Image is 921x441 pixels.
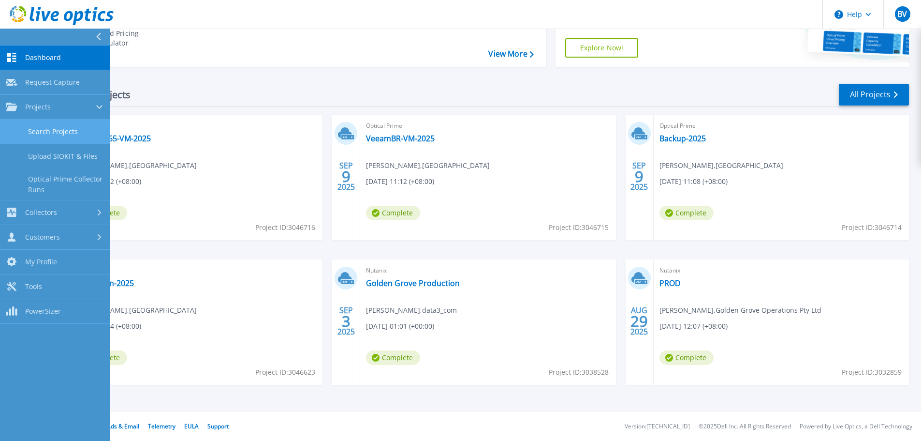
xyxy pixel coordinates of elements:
[366,305,457,316] span: [PERSON_NAME] , data3_com
[366,278,460,288] a: Golden Grove Production
[366,121,610,131] span: Optical Prime
[630,317,648,325] span: 29
[25,282,42,291] span: Tools
[366,321,434,332] span: [DATE] 01:01 (+00:00)
[107,422,139,430] a: Ads & Email
[148,422,175,430] a: Telemetry
[25,53,61,62] span: Dashboard
[659,160,783,171] span: [PERSON_NAME] , [GEOGRAPHIC_DATA]
[366,206,420,220] span: Complete
[366,160,490,171] span: [PERSON_NAME] , [GEOGRAPHIC_DATA]
[25,233,60,242] span: Customers
[73,305,197,316] span: [PERSON_NAME] , [GEOGRAPHIC_DATA]
[659,121,903,131] span: Optical Prime
[342,172,351,181] span: 9
[630,159,648,194] div: SEP 2025
[366,265,610,276] span: Nutanix
[207,422,229,430] a: Support
[337,159,355,194] div: SEP 2025
[25,307,61,316] span: PowerSizer
[488,49,533,59] a: View More
[73,160,197,171] span: [PERSON_NAME] , [GEOGRAPHIC_DATA]
[366,176,434,187] span: [DATE] 11:12 (+08:00)
[73,265,317,276] span: Optical Prime
[337,304,355,339] div: SEP 2025
[842,222,902,233] span: Project ID: 3046714
[549,222,609,233] span: Project ID: 3046715
[659,176,728,187] span: [DATE] 11:08 (+08:00)
[565,38,639,58] a: Explore Now!
[659,305,821,316] span: [PERSON_NAME] , Golden Grove Operations Pty Ltd
[342,317,351,325] span: 3
[842,367,902,378] span: Project ID: 3032859
[255,222,315,233] span: Project ID: 3046716
[73,134,151,143] a: VeeamO365-VM-2025
[184,422,199,430] a: EULA
[73,121,317,131] span: Optical Prime
[897,10,907,18] span: BV
[69,26,176,50] a: Cloud Pricing Calculator
[659,278,681,288] a: PROD
[659,265,903,276] span: Nutanix
[255,367,315,378] span: Project ID: 3046623
[659,350,714,365] span: Complete
[25,103,51,111] span: Projects
[659,206,714,220] span: Complete
[659,321,728,332] span: [DATE] 12:07 (+08:00)
[366,134,435,143] a: VeeamBR-VM-2025
[549,367,609,378] span: Project ID: 3038528
[699,424,791,430] li: © 2025 Dell Inc. All Rights Reserved
[25,258,57,266] span: My Profile
[839,84,909,106] a: All Projects
[635,172,643,181] span: 9
[625,424,690,430] li: Version: [TECHNICAL_ID]
[659,134,706,143] a: Backup-2025
[25,208,57,217] span: Collectors
[366,350,420,365] span: Complete
[800,424,912,430] li: Powered by Live Optics, a Dell Technology
[95,29,172,48] div: Cloud Pricing Calculator
[25,78,80,87] span: Request Capture
[630,304,648,339] div: AUG 2025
